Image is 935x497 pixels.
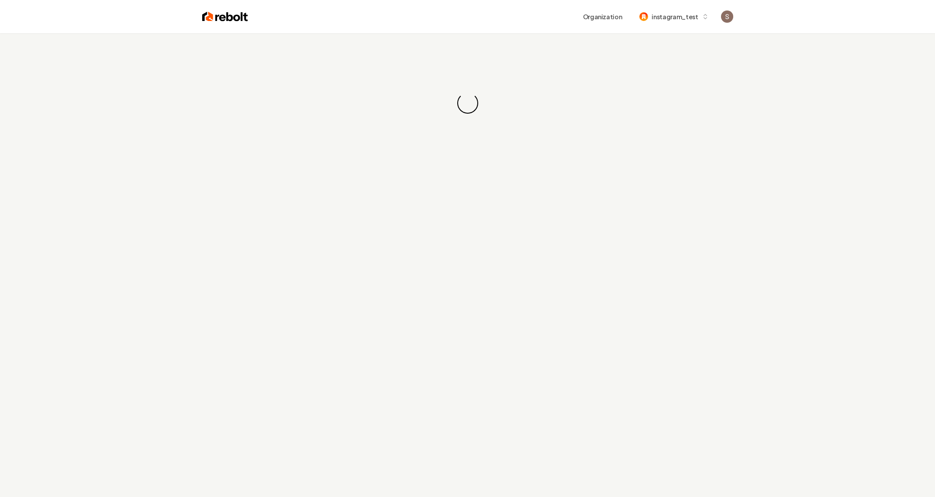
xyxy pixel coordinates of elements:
button: Organization [578,9,628,24]
img: Santiago Vásquez [721,10,733,23]
img: Rebolt Logo [202,10,248,23]
button: Open user button [721,10,733,23]
div: Loading [457,93,478,114]
span: instagram_test [652,12,698,21]
img: instagram_test [639,12,648,21]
